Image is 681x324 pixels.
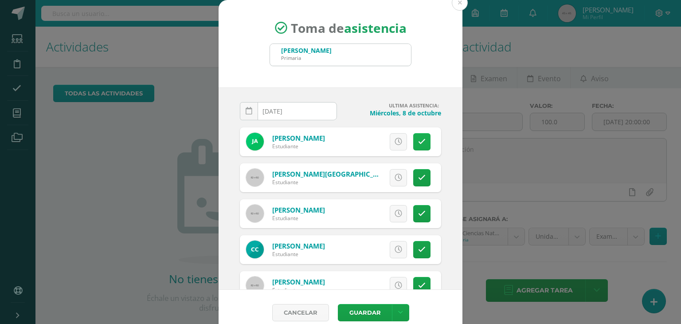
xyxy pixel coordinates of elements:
[344,109,441,117] h4: Miércoles, 8 de octubre
[246,241,264,258] img: 0e19a783f36f3c1b49222568570ce282.png
[281,46,332,55] div: [PERSON_NAME]
[344,102,441,109] h4: ULTIMA ASISTENCIA:
[272,170,393,178] a: [PERSON_NAME][GEOGRAPHIC_DATA]
[272,286,325,294] div: Estudiante
[272,250,325,258] div: Estudiante
[272,142,325,150] div: Estudiante
[344,20,407,36] strong: asistencia
[291,20,407,36] span: Toma de
[272,277,325,286] a: [PERSON_NAME]
[246,169,264,186] img: 60x60
[272,304,329,321] a: Cancelar
[272,205,325,214] a: [PERSON_NAME]
[246,205,264,222] img: 60x60
[240,103,337,120] input: Fecha de Inasistencia
[272,178,379,186] div: Estudiante
[272,134,325,142] a: [PERSON_NAME]
[272,214,325,222] div: Estudiante
[272,241,325,250] a: [PERSON_NAME]
[338,304,392,321] button: Guardar
[246,133,264,150] img: 22ef135f3af2175f71f25ffb235819f6.png
[281,55,332,61] div: Primaria
[270,44,411,66] input: Busca un grado o sección aquí...
[246,277,264,294] img: 60x60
